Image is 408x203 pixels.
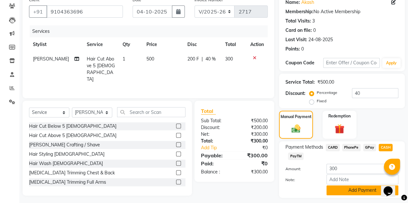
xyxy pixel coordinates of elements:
div: Card on file: [285,27,312,34]
div: Points: [285,46,300,52]
div: Coupon Code [285,60,323,66]
th: Price [143,37,184,52]
label: Fixed [317,98,326,104]
th: Qty [119,37,143,52]
span: 200 F [187,56,199,62]
div: Hair Cut Above 5 [DEMOGRAPHIC_DATA] [29,132,116,139]
button: Apply [382,58,401,68]
div: 0 [301,46,304,52]
span: CASH [379,144,393,151]
div: [MEDICAL_DATA] Trimming Chest & Back [29,170,115,176]
div: ₹500.00 [317,79,334,86]
div: Hair Wash [DEMOGRAPHIC_DATA] [29,160,103,167]
div: Discount: [285,90,305,97]
span: GPay [363,144,376,151]
div: ₹300.00 [234,138,273,144]
div: ₹300.00 [234,152,273,159]
div: Payable: [196,152,234,159]
div: Hair Cut Below 5 [DEMOGRAPHIC_DATA] [29,123,116,130]
div: Total Visits: [285,18,311,24]
span: Hair Cut Above 5 [DEMOGRAPHIC_DATA] [87,56,114,82]
button: Add Payment [326,185,398,195]
div: [MEDICAL_DATA] Trimming Full Arms [29,179,106,186]
input: Add Note [326,174,398,184]
div: ₹300.00 [234,169,273,175]
div: Last Visit: [285,36,307,43]
span: PayTM [288,152,304,160]
th: Total [221,37,246,52]
span: PhonePe [342,144,361,151]
label: Manual Payment [281,114,312,120]
th: Service [83,37,119,52]
div: ₹500.00 [234,117,273,124]
span: Total [201,108,216,115]
div: Service Total: [285,79,315,86]
span: CARD [326,144,340,151]
input: Search or Scan [117,107,185,117]
input: Search by Name/Mobile/Email/Code [46,5,123,18]
div: 0 [313,27,316,34]
label: Amount: [281,166,322,172]
div: Net: [196,131,234,138]
div: Hair Styling [DEMOGRAPHIC_DATA] [29,151,104,158]
div: Services [30,25,273,37]
div: Balance : [196,169,234,175]
label: Redemption [328,113,351,119]
label: Note: [281,177,322,183]
div: ₹0 [234,160,273,167]
span: Payment Methods [285,144,323,151]
div: No Active Membership [285,8,398,15]
div: Sub Total: [196,117,234,124]
img: _gift.svg [332,123,347,135]
th: Action [246,37,268,52]
span: 40 % [205,56,216,62]
div: ₹0 [241,144,273,151]
label: Percentage [317,90,337,96]
iframe: chat widget [381,177,402,197]
div: Membership: [285,8,313,15]
div: 24-08-2025 [308,36,333,43]
a: Add Tip [196,144,241,151]
input: Enter Offer / Coupon Code [323,58,380,68]
th: Stylist [29,37,83,52]
span: 1 [123,56,125,62]
div: [PERSON_NAME] Crafting / Shave [29,142,100,148]
div: 3 [312,18,315,24]
div: ₹200.00 [234,124,273,131]
span: 500 [146,56,154,62]
span: 300 [225,56,233,62]
span: | [202,56,203,62]
span: [PERSON_NAME] [33,56,69,62]
img: _cash.svg [289,124,304,134]
div: Discount: [196,124,234,131]
button: +91 [29,5,47,18]
div: Total: [196,138,234,144]
div: Paid: [196,160,234,167]
div: ₹300.00 [234,131,273,138]
th: Disc [184,37,221,52]
input: Amount [326,164,398,174]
